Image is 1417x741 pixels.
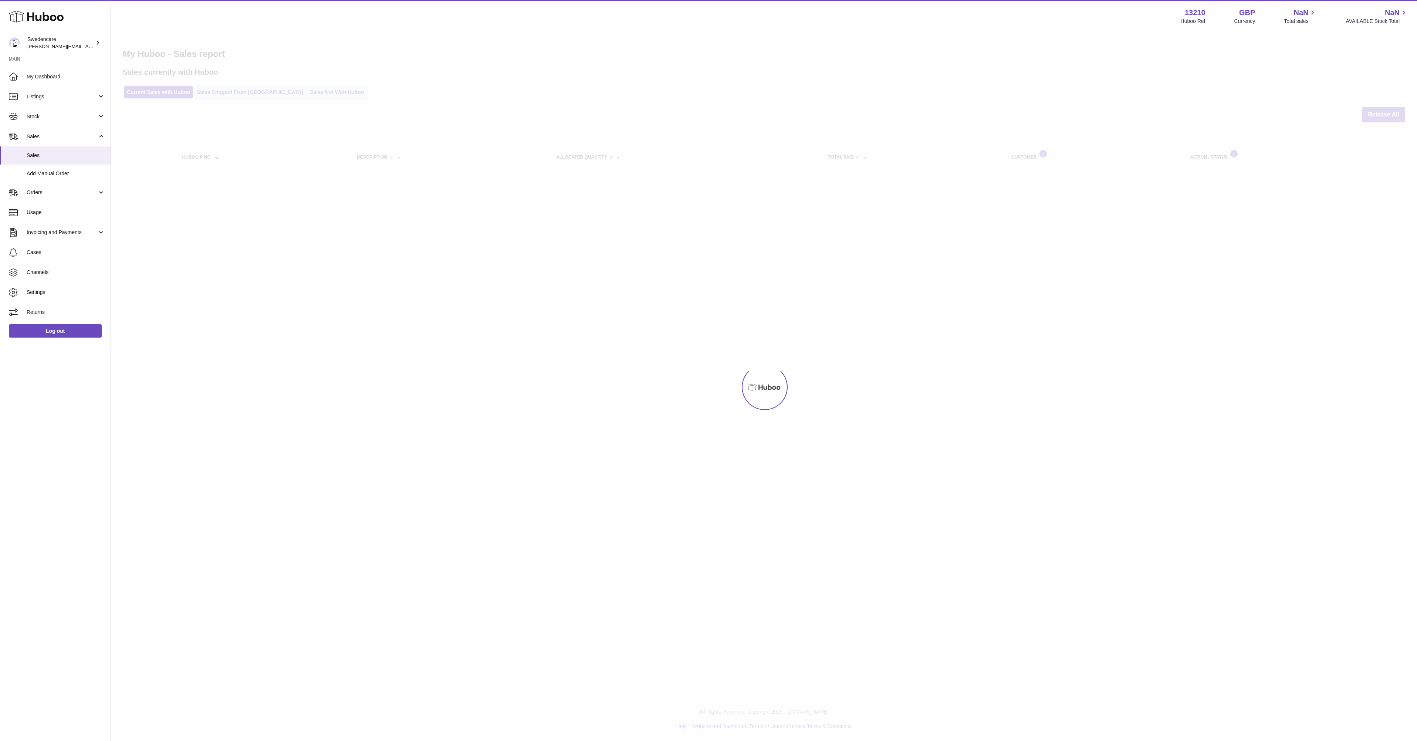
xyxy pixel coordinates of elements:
[27,309,105,316] span: Returns
[1284,8,1317,25] a: NaN Total sales
[1234,18,1255,25] div: Currency
[27,249,105,256] span: Cases
[27,269,105,276] span: Channels
[27,43,188,49] span: [PERSON_NAME][EMAIL_ADDRESS][PERSON_NAME][DOMAIN_NAME]
[27,113,97,120] span: Stock
[27,73,105,80] span: My Dashboard
[27,133,97,140] span: Sales
[1284,18,1317,25] span: Total sales
[9,37,20,48] img: daniel.corbridge@swedencare.co.uk
[1185,8,1205,18] strong: 13210
[1346,18,1408,25] span: AVAILABLE Stock Total
[27,93,97,100] span: Listings
[27,36,94,50] div: Swedencare
[1346,8,1408,25] a: NaN AVAILABLE Stock Total
[27,209,105,216] span: Usage
[1293,8,1308,18] span: NaN
[27,189,97,196] span: Orders
[27,170,105,177] span: Add Manual Order
[9,324,102,338] a: Log out
[27,229,97,236] span: Invoicing and Payments
[1181,18,1205,25] div: Huboo Ref
[27,152,105,159] span: Sales
[1239,8,1255,18] strong: GBP
[1385,8,1400,18] span: NaN
[27,289,105,296] span: Settings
